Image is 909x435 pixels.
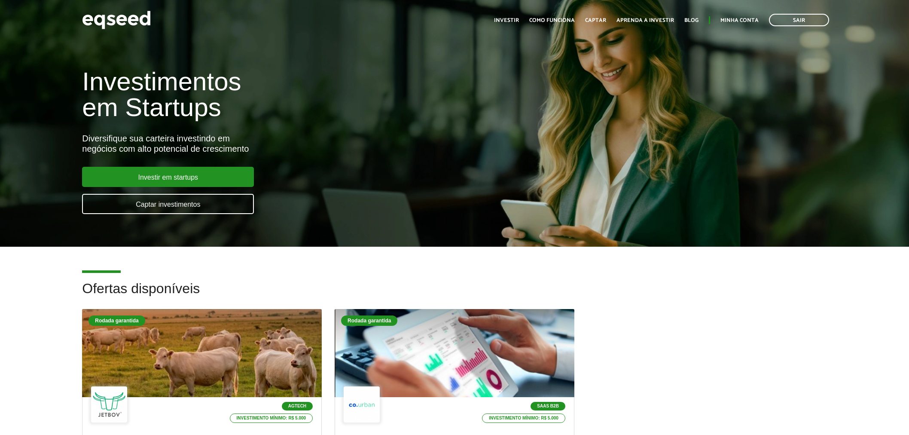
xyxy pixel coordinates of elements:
[82,9,151,31] img: EqSeed
[684,18,699,23] a: Blog
[82,194,254,214] a: Captar investimentos
[282,402,313,410] p: Agtech
[585,18,606,23] a: Captar
[82,281,827,309] h2: Ofertas disponíveis
[88,316,145,326] div: Rodada garantida
[82,133,524,154] div: Diversifique sua carteira investindo em negócios com alto potencial de crescimento
[531,402,565,410] p: SaaS B2B
[529,18,575,23] a: Como funciona
[616,18,674,23] a: Aprenda a investir
[82,167,254,187] a: Investir em startups
[482,414,565,423] p: Investimento mínimo: R$ 5.000
[720,18,759,23] a: Minha conta
[494,18,519,23] a: Investir
[769,14,829,26] a: Sair
[341,316,397,326] div: Rodada garantida
[82,69,524,120] h1: Investimentos em Startups
[230,414,313,423] p: Investimento mínimo: R$ 5.000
